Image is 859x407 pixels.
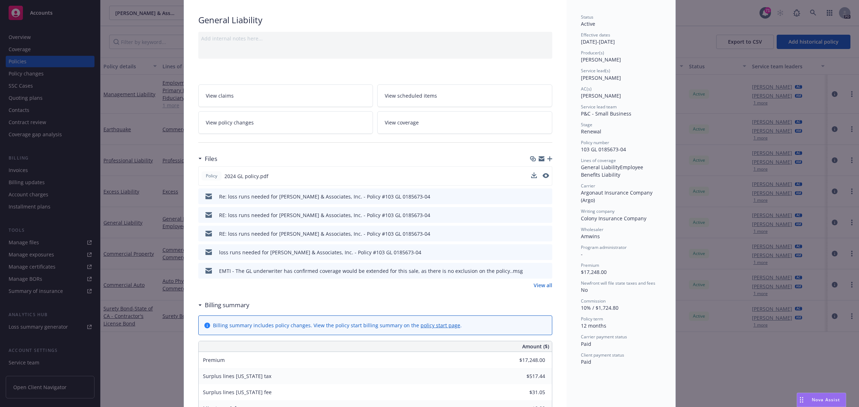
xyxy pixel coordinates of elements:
[581,14,593,20] span: Status
[581,251,583,258] span: -
[206,92,234,99] span: View claims
[581,32,610,38] span: Effective dates
[581,122,592,128] span: Stage
[581,286,588,293] span: No
[581,358,591,365] span: Paid
[543,211,549,219] button: preview file
[205,154,217,163] h3: Files
[581,92,621,99] span: [PERSON_NAME]
[581,110,631,117] span: P&C - Small Business
[581,56,621,63] span: [PERSON_NAME]
[581,164,645,178] span: Employee Benefits Liability
[198,84,373,107] a: View claims
[532,267,537,275] button: download file
[503,387,549,398] input: 0.00
[205,300,249,310] h3: Billing summary
[581,208,615,214] span: Writing company
[204,173,219,179] span: Policy
[532,249,537,256] button: download file
[503,355,549,366] input: 0.00
[219,230,430,237] div: RE: loss runs needed for [PERSON_NAME] & Associates, Inc. - Policy #103 GL 0185673-04
[581,68,610,74] span: Service lead(s)
[421,322,460,329] a: policy start page
[219,211,430,219] div: RE: loss runs needed for [PERSON_NAME] & Associates, Inc. - Policy #103 GL 0185673-04
[581,74,621,81] span: [PERSON_NAME]
[198,154,217,163] div: Files
[531,172,537,180] button: download file
[543,173,549,178] button: preview file
[581,304,618,311] span: 10% / $1,724.80
[532,193,537,200] button: download file
[532,230,537,237] button: download file
[198,111,373,134] a: View policy changes
[543,193,549,200] button: preview file
[581,183,595,189] span: Carrier
[581,298,606,304] span: Commission
[198,300,249,310] div: Billing summary
[581,157,616,163] span: Lines of coverage
[581,164,620,171] span: General Liability
[581,269,607,275] span: $17,248.00
[581,189,654,203] span: Argonaut Insurance Company (Argo)
[581,262,599,268] span: Premium
[543,172,549,180] button: preview file
[581,215,646,222] span: Colony Insurance Company
[812,397,840,403] span: Nova Assist
[543,267,549,275] button: preview file
[581,340,591,347] span: Paid
[797,393,806,407] div: Drag to move
[201,35,549,42] div: Add internal notes here...
[219,193,430,200] div: Re: loss runs needed for [PERSON_NAME] & Associates, Inc. - Policy #103 GL 0185673-04
[581,128,601,135] span: Renewal
[522,343,549,350] span: Amount ($)
[581,316,603,322] span: Policy term
[532,211,537,219] button: download file
[543,230,549,237] button: preview file
[581,334,627,340] span: Carrier payment status
[203,357,225,363] span: Premium
[581,322,606,329] span: 12 months
[198,14,552,26] div: General Liability
[581,139,609,146] span: Policy number
[385,92,437,99] span: View scheduled items
[581,50,604,56] span: Producer(s)
[797,393,846,407] button: Nova Assist
[581,32,661,45] div: [DATE] - [DATE]
[203,373,271,379] span: Surplus lines [US_STATE] tax
[377,111,552,134] a: View coverage
[531,172,537,178] button: download file
[385,119,419,126] span: View coverage
[581,352,624,358] span: Client payment status
[581,226,603,232] span: Wholesaler
[543,249,549,256] button: preview file
[581,86,592,92] span: AC(s)
[581,20,595,27] span: Active
[581,104,617,110] span: Service lead team
[503,371,549,382] input: 0.00
[581,146,626,153] span: 103 GL 0185673-04
[219,249,421,256] div: loss runs needed for [PERSON_NAME] & Associates, Inc. - Policy #103 GL 0185673-04
[377,84,552,107] a: View scheduled items
[534,281,552,289] a: View all
[219,267,523,275] div: EMTI - The GL underwriter has confirmed coverage would be extended for this sale, as there is no ...
[581,244,627,250] span: Program administrator
[206,119,254,126] span: View policy changes
[224,172,268,180] span: 2024 GL policy.pdf
[581,233,600,240] span: Amwins
[203,389,272,396] span: Surplus lines [US_STATE] fee
[213,322,462,329] div: Billing summary includes policy changes. View the policy start billing summary on the .
[581,280,655,286] span: Newfront will file state taxes and fees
